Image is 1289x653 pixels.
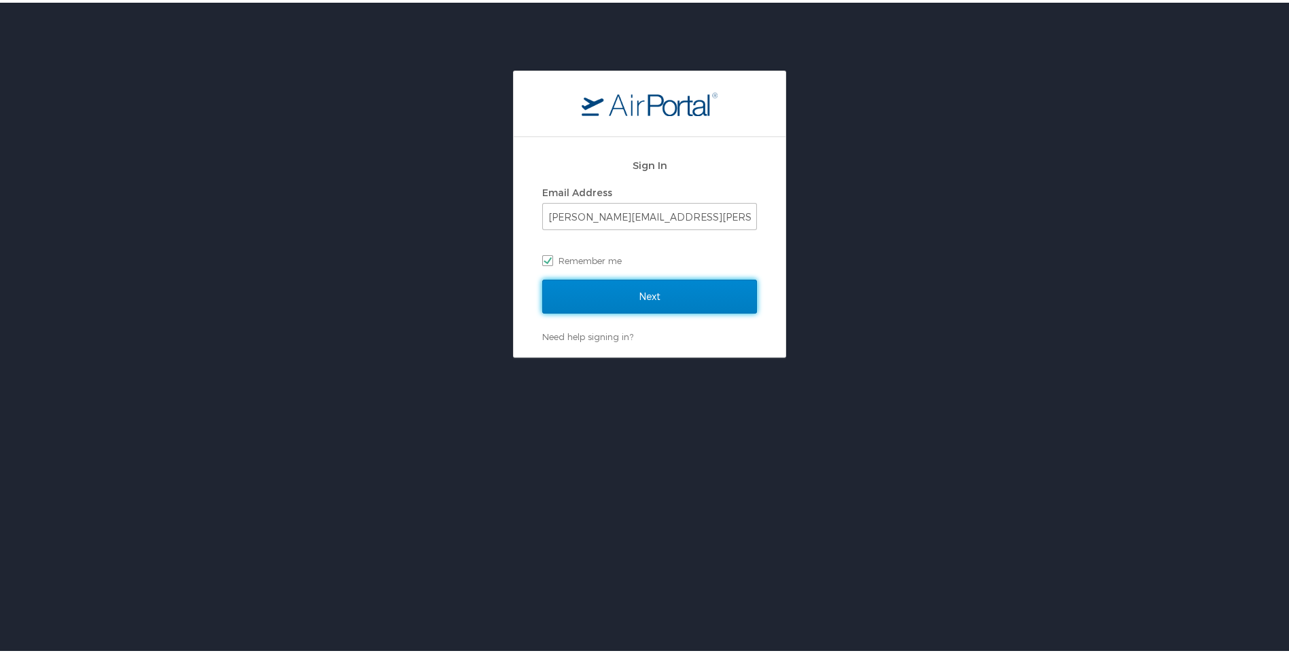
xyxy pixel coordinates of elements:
label: Email Address [542,184,612,195]
label: Remember me [542,248,757,268]
h2: Sign In [542,155,757,170]
a: Need help signing in? [542,329,633,339]
img: logo [582,89,718,113]
input: Next [542,277,757,311]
